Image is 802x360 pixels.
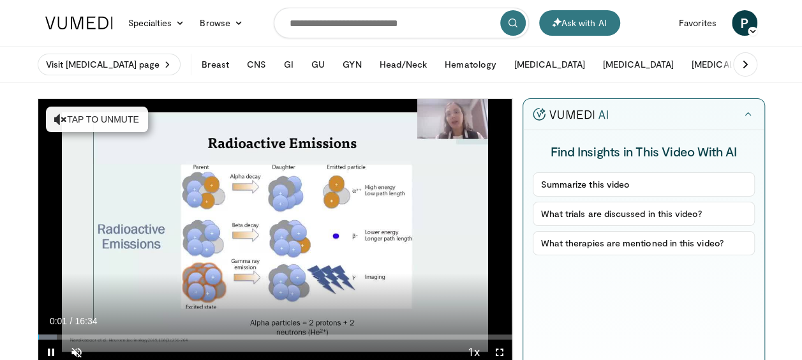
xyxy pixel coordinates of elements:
a: Browse [192,10,251,36]
h4: Find Insights in This Video With AI [533,143,755,160]
a: Visit [MEDICAL_DATA] page [38,54,181,75]
a: Specialties [121,10,193,36]
button: Head/Neck [371,52,434,77]
button: What therapies are mentioned in this video? [533,231,755,255]
div: Progress Bar [38,334,512,340]
button: [MEDICAL_DATA] [507,52,593,77]
button: GI [276,52,301,77]
span: 0:01 [50,316,67,326]
button: CNS [239,52,274,77]
button: What trials are discussed in this video? [533,202,755,226]
img: VuMedi Logo [45,17,113,29]
button: Ask with AI [539,10,620,36]
button: [MEDICAL_DATA] [684,52,770,77]
button: Breast [194,52,236,77]
span: / [70,316,73,326]
button: Tap to unmute [46,107,148,132]
button: GU [304,52,332,77]
a: P [732,10,757,36]
button: Hematology [437,52,504,77]
a: Favorites [671,10,724,36]
button: GYN [335,52,369,77]
button: [MEDICAL_DATA] [595,52,681,77]
span: 16:34 [75,316,97,326]
input: Search topics, interventions [274,8,529,38]
img: vumedi-ai-logo.v2.svg [533,108,608,121]
button: Summarize this video [533,172,755,197]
